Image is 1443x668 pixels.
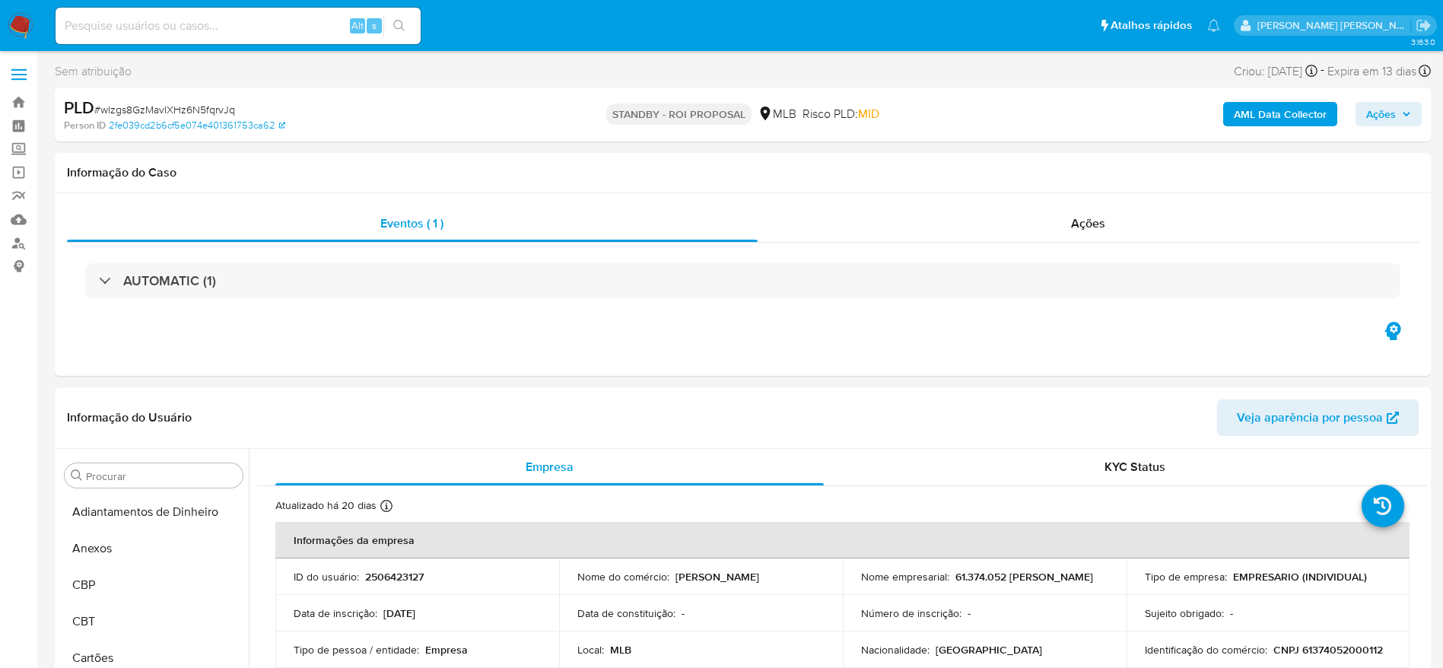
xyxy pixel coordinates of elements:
a: 2fe039cd2b6cf5e074e401361753ca62 [109,119,285,132]
span: # wIzgs8GzMavIXHz6N5fqrvJq [94,102,235,117]
button: Procurar [71,469,83,482]
p: Data de constituição : [577,606,675,620]
span: Eventos ( 1 ) [380,215,443,232]
span: Alt [351,18,364,33]
span: Ações [1366,102,1396,126]
span: Atalhos rápidos [1111,17,1192,33]
p: Identificação do comércio : [1145,643,1267,657]
span: Risco PLD: [803,106,879,122]
button: AML Data Collector [1223,102,1337,126]
button: Veja aparência por pessoa [1217,399,1419,436]
b: PLD [64,95,94,119]
th: Informações da empresa [275,522,1410,558]
p: EMPRESARIO (INDIVIDUAL) [1233,570,1367,584]
p: Número de inscrição : [861,606,961,620]
button: Ações [1356,102,1422,126]
p: 2506423127 [365,570,424,584]
p: 61.374.052 [PERSON_NAME] [955,570,1093,584]
p: Nome do comércio : [577,570,669,584]
p: ID do usuário : [294,570,359,584]
span: Empresa [526,458,574,476]
span: MID [858,105,879,122]
input: Procurar [86,469,237,483]
a: Sair [1416,17,1432,33]
h1: Informação do Usuário [67,410,192,425]
p: Local : [577,643,604,657]
span: Expira em 13 dias [1327,63,1416,80]
div: Criou: [DATE] [1234,61,1317,81]
b: AML Data Collector [1234,102,1327,126]
span: KYC Status [1104,458,1165,476]
span: - [1321,61,1324,81]
p: Nacionalidade : [861,643,930,657]
p: Tipo de empresa : [1145,570,1227,584]
p: CNPJ 61374052000112 [1273,643,1383,657]
p: Atualizado há 20 dias [275,498,377,513]
p: [PERSON_NAME] [675,570,759,584]
p: - [1230,606,1233,620]
button: search-icon [383,15,415,37]
button: CBT [59,603,249,640]
span: Ações [1071,215,1105,232]
p: Nome empresarial : [861,570,949,584]
p: - [968,606,971,620]
p: [GEOGRAPHIC_DATA] [936,643,1042,657]
p: Data de inscrição : [294,606,377,620]
h1: Informação do Caso [67,165,1419,180]
button: CBP [59,567,249,603]
p: [DATE] [383,606,415,620]
div: MLB [758,106,796,122]
p: Empresa [425,643,468,657]
b: Person ID [64,119,106,132]
button: Anexos [59,530,249,567]
button: Adiantamentos de Dinheiro [59,494,249,530]
p: - [682,606,685,620]
span: s [372,18,377,33]
p: STANDBY - ROI PROPOSAL [606,103,752,125]
span: Veja aparência por pessoa [1237,399,1383,436]
span: Sem atribuição [55,63,132,80]
p: Tipo de pessoa / entidade : [294,643,419,657]
p: lucas.santiago@mercadolivre.com [1257,18,1411,33]
a: Notificações [1207,19,1220,32]
input: Pesquise usuários ou casos... [56,16,421,36]
h3: AUTOMATIC (1) [123,272,216,289]
div: AUTOMATIC (1) [85,263,1400,298]
p: MLB [610,643,631,657]
p: Sujeito obrigado : [1145,606,1224,620]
